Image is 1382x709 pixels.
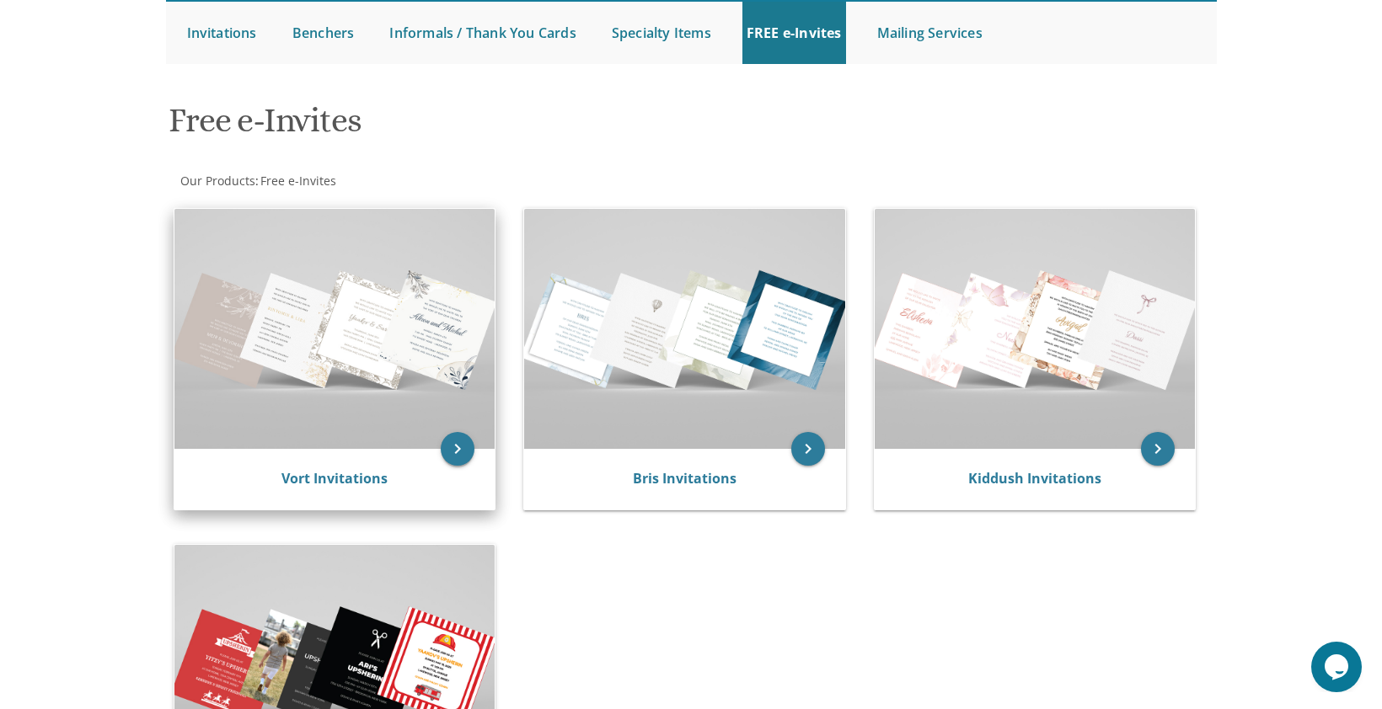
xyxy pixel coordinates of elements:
img: Kiddush Invitations [875,209,1196,449]
img: Bris Invitations [524,209,845,449]
a: keyboard_arrow_right [791,432,825,466]
a: Specialty Items [608,2,715,64]
a: Benchers [288,2,359,64]
a: Mailing Services [873,2,987,64]
a: keyboard_arrow_right [441,432,474,466]
a: Invitations [183,2,261,64]
h1: Free e-Invites [169,102,856,152]
span: Free e-Invites [260,173,336,189]
a: Our Products [179,173,255,189]
a: Kiddush Invitations [968,469,1101,488]
a: keyboard_arrow_right [1141,432,1175,466]
a: Vort Invitations [281,469,388,488]
img: Vort Invitations [174,209,495,449]
a: Bris Invitations [633,469,737,488]
a: FREE e-Invites [742,2,846,64]
div: : [166,173,692,189]
a: Free e-Invites [259,173,336,189]
a: Informals / Thank You Cards [385,2,580,64]
iframe: chat widget [1311,642,1365,692]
